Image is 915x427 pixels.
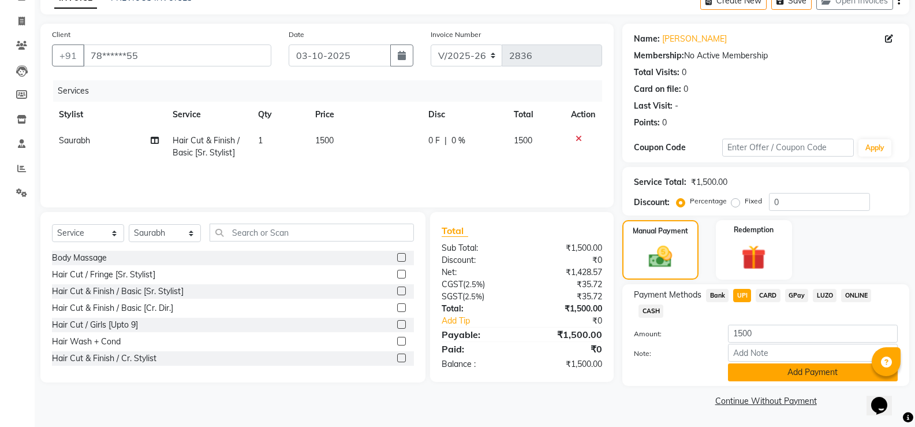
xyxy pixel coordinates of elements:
[166,102,251,128] th: Service
[289,29,304,40] label: Date
[433,279,522,291] div: ( )
[841,289,871,302] span: ONLINE
[706,289,729,302] span: Bank
[53,80,611,102] div: Services
[684,83,688,95] div: 0
[682,66,686,79] div: 0
[625,395,907,407] a: Continue Without Payment
[690,196,727,206] label: Percentage
[625,348,719,359] label: Note:
[662,117,667,129] div: 0
[433,291,522,303] div: ( )
[522,242,611,254] div: ₹1,500.00
[465,292,482,301] span: 2.5%
[522,254,611,266] div: ₹0
[662,33,727,45] a: [PERSON_NAME]
[634,83,681,95] div: Card on file:
[251,102,308,128] th: Qty
[433,358,522,370] div: Balance :
[258,135,263,146] span: 1
[625,329,719,339] label: Amount:
[433,242,522,254] div: Sub Total:
[522,266,611,279] div: ₹1,428.57
[745,196,762,206] label: Fixed
[813,289,836,302] span: LUZO
[564,102,602,128] th: Action
[867,381,903,415] iframe: chat widget
[634,50,684,62] div: Membership:
[734,225,774,235] label: Redemption
[442,279,463,289] span: CGST
[634,50,898,62] div: No Active Membership
[52,336,121,348] div: Hair Wash + Cond
[785,289,809,302] span: GPay
[433,342,522,356] div: Paid:
[522,342,611,356] div: ₹0
[52,102,166,128] th: Stylist
[522,358,611,370] div: ₹1,500.00
[641,243,679,270] img: _cash.svg
[634,100,673,112] div: Last Visit:
[634,66,679,79] div: Total Visits:
[634,176,686,188] div: Service Total:
[691,176,727,188] div: ₹1,500.00
[522,303,611,315] div: ₹1,500.00
[522,328,611,341] div: ₹1,500.00
[52,44,84,66] button: +91
[315,135,334,146] span: 1500
[722,139,854,157] input: Enter Offer / Coupon Code
[421,102,507,128] th: Disc
[308,102,422,128] th: Price
[52,29,70,40] label: Client
[445,135,447,147] span: |
[451,135,465,147] span: 0 %
[537,315,611,327] div: ₹0
[634,289,701,301] span: Payment Methods
[675,100,678,112] div: -
[634,117,660,129] div: Points:
[431,29,481,40] label: Invoice Number
[442,291,462,302] span: SGST
[433,303,522,315] div: Total:
[733,289,751,302] span: UPI
[433,328,522,341] div: Payable:
[428,135,440,147] span: 0 F
[52,319,138,331] div: Hair Cut / Girls [Upto 9]
[728,344,898,362] input: Add Note
[858,139,891,157] button: Apply
[52,269,155,281] div: Hair Cut / Fringe [Sr. Stylist]
[728,363,898,381] button: Add Payment
[633,226,688,236] label: Manual Payment
[728,325,898,343] input: Amount
[507,102,564,128] th: Total
[442,225,468,237] span: Total
[210,224,414,242] input: Search or Scan
[83,44,271,66] input: Search by Name/Mobile/Email/Code
[433,315,537,327] a: Add Tip
[634,196,670,209] div: Discount:
[634,142,722,154] div: Coupon Code
[522,279,611,291] div: ₹35.72
[465,280,483,289] span: 2.5%
[522,291,611,303] div: ₹35.72
[514,135,532,146] span: 1500
[173,135,240,158] span: Hair Cut & Finish / Basic [Sr. Stylist]
[734,242,774,273] img: _gift.svg
[52,252,107,264] div: Body Massage
[52,302,173,314] div: Hair Cut & Finish / Basic [Cr. Dir.]
[52,352,156,365] div: Hair Cut & Finish / Cr. Stylist
[433,254,522,266] div: Discount:
[433,266,522,279] div: Net:
[52,285,184,298] div: Hair Cut & Finish / Basic [Sr. Stylist]
[634,33,660,45] div: Name:
[638,305,663,318] span: CASH
[756,289,780,302] span: CARD
[59,135,90,146] span: Saurabh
